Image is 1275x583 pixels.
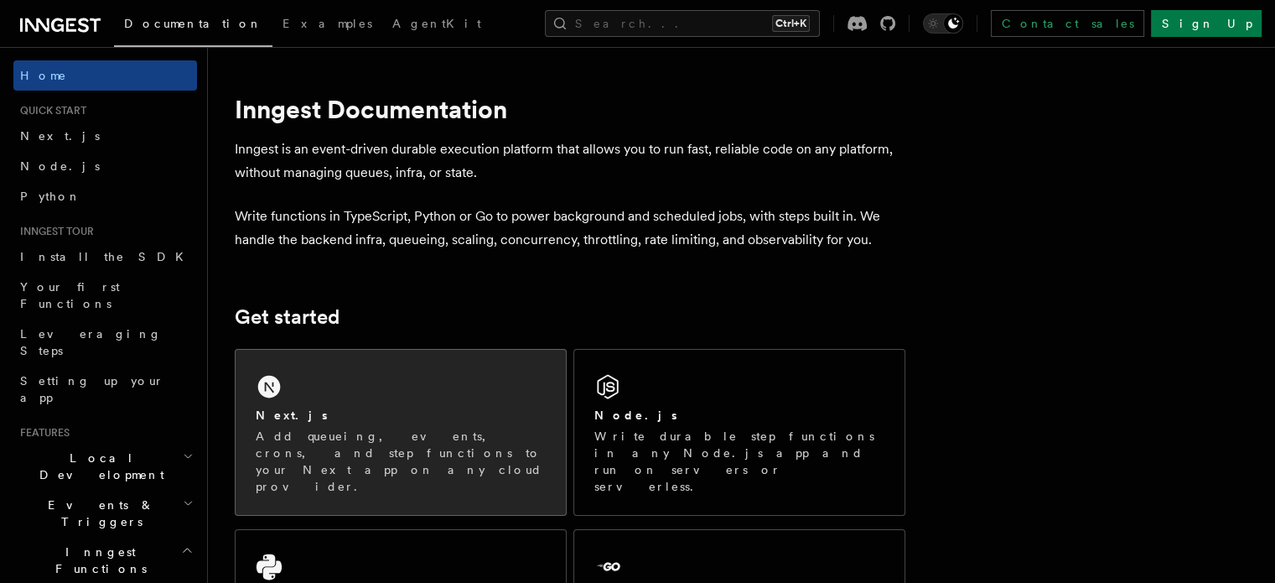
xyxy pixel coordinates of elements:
[382,5,491,45] a: AgentKit
[20,280,120,310] span: Your first Functions
[13,242,197,272] a: Install the SDK
[272,5,382,45] a: Examples
[772,15,810,32] kbd: Ctrl+K
[256,407,328,424] h2: Next.js
[20,327,162,357] span: Leveraging Steps
[124,17,262,30] span: Documentation
[991,10,1144,37] a: Contact sales
[13,443,197,490] button: Local Development
[13,319,197,366] a: Leveraging Steps
[235,94,905,124] h1: Inngest Documentation
[20,374,164,404] span: Setting up your app
[20,129,100,143] span: Next.js
[923,13,963,34] button: Toggle dark mode
[13,104,86,117] span: Quick start
[13,60,197,91] a: Home
[13,497,183,530] span: Events & Triggers
[392,17,481,30] span: AgentKit
[235,349,567,516] a: Next.jsAdd queueing, events, crons, and step functions to your Next app on any cloud provider.
[13,490,197,537] button: Events & Triggers
[594,407,677,424] h2: Node.js
[1151,10,1262,37] a: Sign Up
[13,544,181,577] span: Inngest Functions
[13,225,94,238] span: Inngest tour
[594,428,884,495] p: Write durable step functions in any Node.js app and run on servers or serverless.
[235,205,905,252] p: Write functions in TypeScript, Python or Go to power background and scheduled jobs, with steps bu...
[13,121,197,151] a: Next.js
[20,250,194,263] span: Install the SDK
[20,159,100,173] span: Node.js
[20,190,81,203] span: Python
[282,17,372,30] span: Examples
[13,426,70,440] span: Features
[573,349,905,516] a: Node.jsWrite durable step functions in any Node.js app and run on servers or serverless.
[13,450,183,483] span: Local Development
[235,305,339,329] a: Get started
[114,5,272,47] a: Documentation
[13,272,197,319] a: Your first Functions
[545,10,820,37] button: Search...Ctrl+K
[235,138,905,185] p: Inngest is an event-driven durable execution platform that allows you to run fast, reliable code ...
[256,428,546,495] p: Add queueing, events, crons, and step functions to your Next app on any cloud provider.
[13,366,197,413] a: Setting up your app
[13,151,197,181] a: Node.js
[20,67,67,84] span: Home
[13,181,197,211] a: Python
